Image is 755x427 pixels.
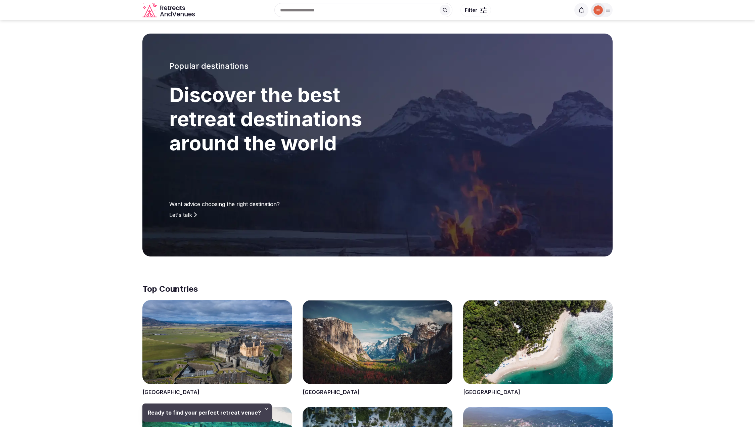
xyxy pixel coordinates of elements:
[142,283,613,295] h2: Top Countries
[465,7,477,13] span: Filter
[142,3,196,18] a: Visit the homepage
[460,4,491,16] button: Filter
[303,389,360,395] a: [GEOGRAPHIC_DATA]
[169,83,416,155] h1: Discover the best retreat destinations around the world
[593,5,603,15] img: Mark Fromson
[142,389,199,395] a: [GEOGRAPHIC_DATA]
[169,61,249,71] span: Popular destinations
[169,200,416,208] p: Want advice choosing the right destination?
[142,3,196,18] svg: Retreats and Venues company logo
[463,389,520,395] a: [GEOGRAPHIC_DATA]
[169,211,197,219] a: Let's talk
